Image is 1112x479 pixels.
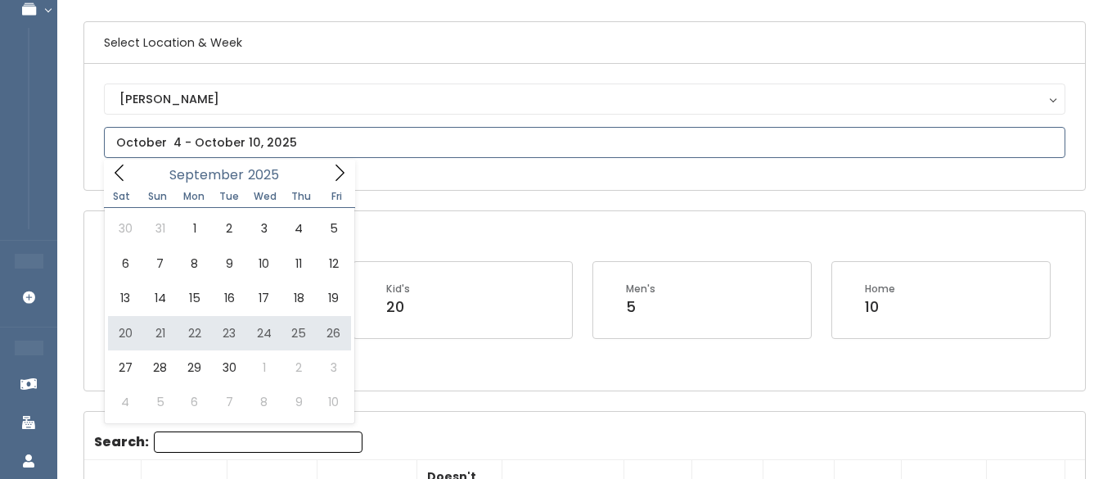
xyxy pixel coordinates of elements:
span: October 6, 2025 [178,385,212,419]
input: Search: [154,432,362,453]
label: Search: [94,432,362,453]
span: September 5, 2025 [316,211,350,246]
span: Sat [104,192,140,201]
div: Kid's [386,282,410,296]
span: September [169,169,244,182]
span: September 22, 2025 [178,316,212,350]
span: August 31, 2025 [142,211,177,246]
span: September 3, 2025 [247,211,281,246]
span: Thu [283,192,319,201]
span: September 18, 2025 [281,281,316,315]
span: September 28, 2025 [142,350,177,385]
span: October 10, 2025 [316,385,350,419]
span: September 9, 2025 [212,246,246,281]
span: September 19, 2025 [316,281,350,315]
span: Wed [247,192,283,201]
span: September 27, 2025 [108,350,142,385]
input: Year [244,165,293,185]
div: 20 [386,296,410,318]
span: September 29, 2025 [178,350,212,385]
div: [PERSON_NAME] [119,90,1050,108]
div: 5 [626,296,655,318]
span: September 20, 2025 [108,316,142,350]
span: October 9, 2025 [281,385,316,419]
span: September 13, 2025 [108,281,142,315]
span: October 7, 2025 [212,385,246,419]
span: Tue [211,192,247,201]
span: October 1, 2025 [247,350,281,385]
span: September 1, 2025 [178,211,212,246]
span: October 3, 2025 [316,350,350,385]
span: September 2, 2025 [212,211,246,246]
span: September 14, 2025 [142,281,177,315]
span: October 4, 2025 [108,385,142,419]
span: October 5, 2025 [142,385,177,419]
span: September 15, 2025 [178,281,212,315]
h6: Select Location & Week [84,22,1085,64]
span: September 23, 2025 [212,316,246,350]
span: September 7, 2025 [142,246,177,281]
span: Mon [176,192,212,201]
span: September 25, 2025 [281,316,316,350]
span: September 11, 2025 [281,246,316,281]
input: October 4 - October 10, 2025 [104,127,1065,158]
span: September 10, 2025 [247,246,281,281]
span: Sun [140,192,176,201]
span: Fri [319,192,355,201]
span: September 6, 2025 [108,246,142,281]
span: September 16, 2025 [212,281,246,315]
div: Home [865,282,895,296]
span: September 12, 2025 [316,246,350,281]
span: September 8, 2025 [178,246,212,281]
span: September 30, 2025 [212,350,246,385]
span: September 26, 2025 [316,316,350,350]
span: October 2, 2025 [281,350,316,385]
span: September 17, 2025 [247,281,281,315]
div: 10 [865,296,895,318]
button: [PERSON_NAME] [104,84,1065,115]
div: Men's [626,282,655,296]
span: September 4, 2025 [281,211,316,246]
span: September 21, 2025 [142,316,177,350]
span: September 24, 2025 [247,316,281,350]
span: October 8, 2025 [247,385,281,419]
span: August 30, 2025 [108,211,142,246]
